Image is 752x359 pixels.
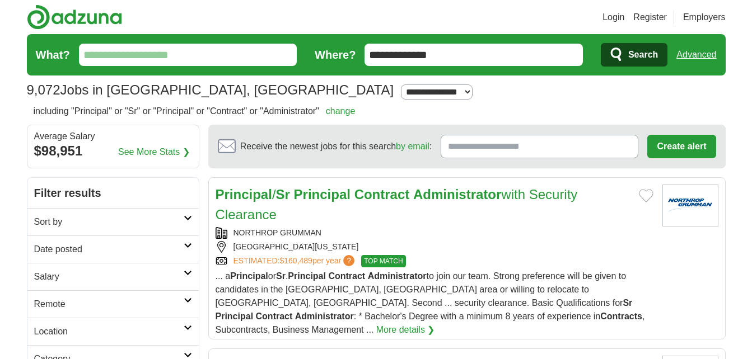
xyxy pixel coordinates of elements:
h2: Sort by [34,215,184,229]
a: Sort by [27,208,199,235]
strong: Sr [276,187,290,202]
strong: Administrator [413,187,501,202]
strong: Sr [276,271,286,281]
strong: Contract [354,187,410,202]
a: Principal/Sr Principal Contract Administratorwith Security Clearance [216,187,578,222]
span: Search [628,44,658,66]
strong: Contract [328,271,365,281]
a: Register [633,11,667,24]
a: Remote [27,290,199,318]
a: Login [602,11,624,24]
a: by email [396,141,429,151]
strong: Administrator [295,311,354,321]
button: Add to favorite jobs [639,189,653,202]
span: Receive the newest jobs for this search : [240,140,432,153]
h2: Filter results [27,178,199,208]
strong: Principal [294,187,351,202]
a: Salary [27,263,199,290]
label: Where? [315,46,356,63]
span: TOP MATCH [361,255,405,267]
div: $98,951 [34,141,192,161]
a: More details ❯ [376,323,435,337]
strong: Principal [216,311,254,321]
img: Northrop Grumman logo [662,185,718,226]
h2: including "Principal" or "Sr" or "Principal" or "Contract" or "Administrator" [34,105,356,118]
a: Location [27,318,199,345]
button: Search [601,43,667,67]
a: change [326,106,356,116]
div: [GEOGRAPHIC_DATA][US_STATE] [216,241,653,253]
strong: Administrator [368,271,427,281]
h2: Location [34,325,184,338]
a: Date posted [27,235,199,263]
h1: Jobs in [GEOGRAPHIC_DATA], [GEOGRAPHIC_DATA] [27,82,394,97]
strong: Principal [216,187,272,202]
span: $160,489 [279,256,312,265]
h2: Salary [34,270,184,284]
div: Average Salary [34,132,192,141]
a: NORTHROP GRUMMAN [233,228,321,237]
strong: Principal [288,271,326,281]
h2: Remote [34,297,184,311]
a: Advanced [676,44,716,66]
span: ? [343,255,354,266]
strong: Contracts [600,311,642,321]
strong: Contract [256,311,293,321]
strong: Principal [230,271,268,281]
strong: Sr [623,298,632,308]
h2: Date posted [34,243,184,256]
span: ... a or . to join our team. Strong preference will be given to candidates in the [GEOGRAPHIC_DAT... [216,271,645,334]
span: 9,072 [27,80,60,100]
a: Employers [683,11,726,24]
button: Create alert [647,135,716,158]
a: ESTIMATED:$160,489per year? [233,255,357,267]
a: See More Stats ❯ [118,145,190,159]
img: Adzuna logo [27,4,122,30]
label: What? [36,46,70,63]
